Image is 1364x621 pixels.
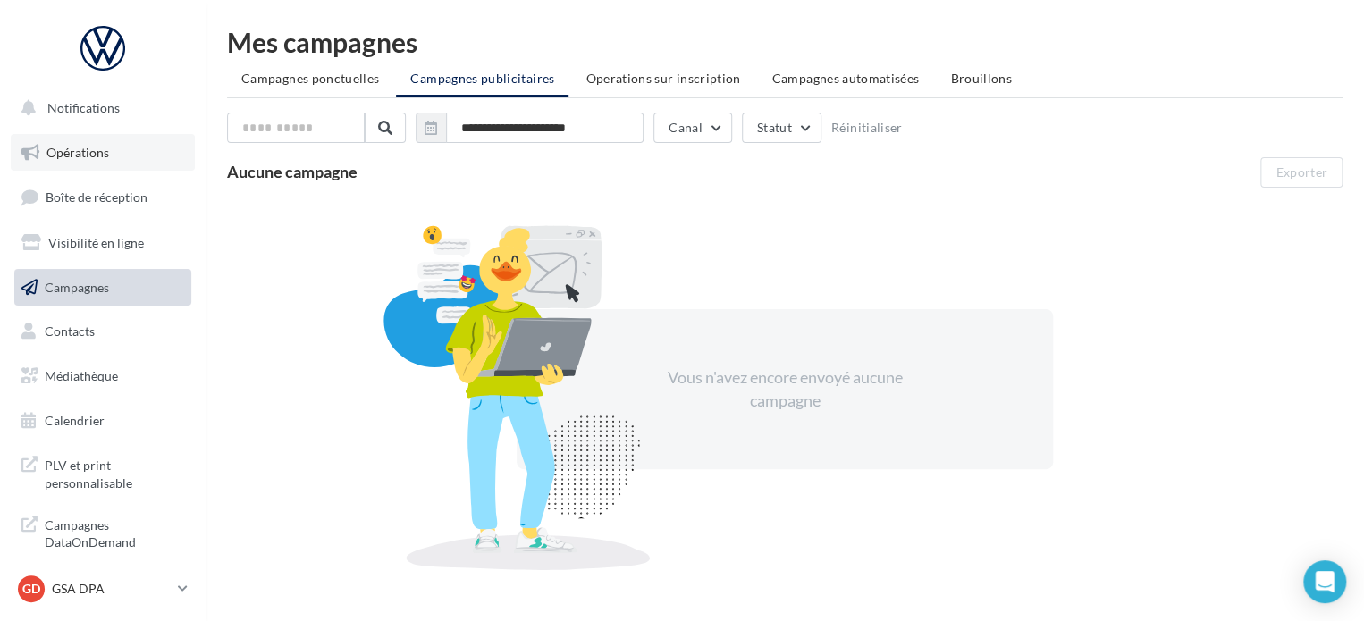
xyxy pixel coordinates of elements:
span: Campagnes ponctuelles [241,71,379,86]
a: PLV et print personnalisable [11,446,195,499]
span: GD [22,580,40,598]
button: Canal [653,113,732,143]
span: PLV et print personnalisable [45,453,184,491]
button: Exporter [1260,157,1343,188]
span: Visibilité en ligne [48,235,144,250]
span: Operations sur inscription [585,71,740,86]
a: Contacts [11,313,195,350]
a: Visibilité en ligne [11,224,195,262]
span: Boîte de réception [46,189,147,205]
span: Opérations [46,145,109,160]
div: Open Intercom Messenger [1303,560,1346,603]
span: Aucune campagne [227,162,358,181]
button: Réinitialiser [831,121,903,135]
span: Campagnes [45,279,109,294]
a: Campagnes [11,269,195,306]
div: Vous n'avez encore envoyé aucune campagne [631,366,939,412]
span: Médiathèque [45,368,118,383]
a: Médiathèque [11,357,195,395]
span: Campagnes automatisées [772,71,920,86]
span: Brouillons [950,71,1012,86]
a: Campagnes DataOnDemand [11,506,195,558]
button: Statut [742,113,821,143]
span: Contacts [45,323,95,339]
span: Notifications [47,100,120,115]
button: Notifications [11,89,188,127]
span: Calendrier [45,413,105,428]
a: Opérations [11,134,195,172]
a: Boîte de réception [11,178,195,216]
div: Mes campagnes [227,29,1343,55]
a: GD GSA DPA [14,572,191,606]
p: GSA DPA [52,580,171,598]
a: Calendrier [11,402,195,440]
span: Campagnes DataOnDemand [45,513,184,551]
